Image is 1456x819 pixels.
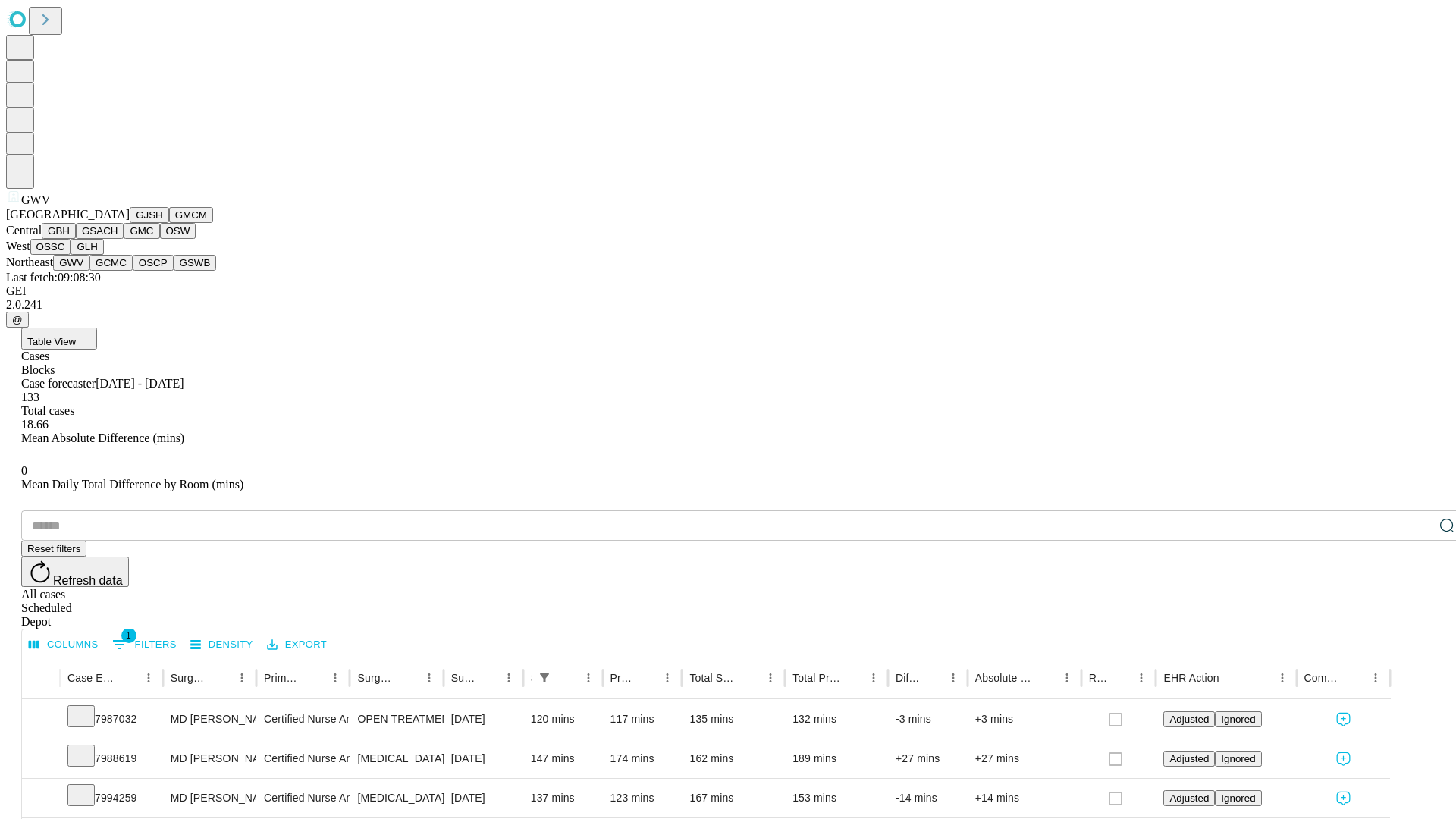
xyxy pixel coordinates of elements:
span: @ [12,314,23,325]
button: Sort [921,667,943,689]
button: Menu [325,667,346,689]
div: +3 mins [975,700,1074,739]
button: Sort [117,667,138,689]
button: GLH [71,239,103,255]
div: MD [PERSON_NAME] Jr [PERSON_NAME] Md [171,739,249,778]
button: Menu [419,667,440,689]
button: GWV [53,255,89,271]
div: Primary Service [264,672,302,684]
button: Sort [477,667,498,689]
button: Ignored [1215,790,1261,806]
div: 153 mins [792,779,880,817]
button: Table View [21,328,97,350]
button: OSSC [30,239,71,255]
span: Central [6,224,42,237]
div: 7994259 [67,779,155,817]
div: Absolute Difference [975,672,1034,684]
span: Reset filters [27,543,80,554]
button: Menu [231,667,253,689]
button: Menu [1272,667,1293,689]
span: Adjusted [1169,753,1209,764]
button: Sort [1344,667,1365,689]
button: Sort [303,667,325,689]
div: [DATE] [451,739,516,778]
button: Menu [1056,667,1078,689]
button: Expand [30,786,52,812]
div: Comments [1304,672,1342,684]
span: [GEOGRAPHIC_DATA] [6,208,130,221]
div: EHR Action [1163,672,1219,684]
button: Reset filters [21,541,86,557]
button: Sort [210,667,231,689]
div: +27 mins [896,739,960,778]
span: Last fetch: 09:08:30 [6,271,101,284]
div: 147 mins [531,739,595,778]
span: 1 [121,628,136,643]
div: 2.0.241 [6,298,1450,312]
div: GEI [6,284,1450,298]
button: Menu [863,667,884,689]
button: OSW [160,223,196,239]
div: MD [PERSON_NAME] Jr [PERSON_NAME] Md [171,779,249,817]
div: Surgeon Name [171,672,209,684]
button: GCMC [89,255,133,271]
div: Total Predicted Duration [792,672,840,684]
div: 189 mins [792,739,880,778]
div: 132 mins [792,700,880,739]
button: Show filters [534,667,555,689]
span: 18.66 [21,418,49,431]
div: OPEN TREATMENT DISTAL [MEDICAL_DATA] FRACTURE [357,700,435,739]
button: Density [187,633,257,657]
div: Resolved in EHR [1089,672,1109,684]
div: [MEDICAL_DATA] [357,739,435,778]
button: Sort [557,667,578,689]
button: Menu [1365,667,1386,689]
div: Surgery Name [357,672,395,684]
button: GSWB [174,255,217,271]
button: GSACH [76,223,124,239]
button: Menu [1131,667,1152,689]
button: Sort [635,667,657,689]
div: 137 mins [531,779,595,817]
button: Menu [943,667,964,689]
button: Show filters [108,632,180,657]
span: Adjusted [1169,714,1209,725]
div: -3 mins [896,700,960,739]
button: Adjusted [1163,711,1215,727]
div: Certified Nurse Anesthetist [264,779,342,817]
div: [DATE] [451,700,516,739]
button: @ [6,312,29,328]
button: Menu [657,667,678,689]
span: West [6,240,30,253]
div: Certified Nurse Anesthetist [264,700,342,739]
span: GWV [21,193,50,206]
div: Predicted In Room Duration [610,672,635,684]
span: Ignored [1221,753,1255,764]
button: Ignored [1215,711,1261,727]
div: [DATE] [451,779,516,817]
div: Difference [896,672,920,684]
button: Ignored [1215,751,1261,767]
div: Scheduled In Room Duration [531,672,532,684]
button: Menu [138,667,159,689]
span: Ignored [1221,792,1255,804]
div: 7988619 [67,739,155,778]
button: GBH [42,223,76,239]
button: Menu [578,667,599,689]
span: Table View [27,336,76,347]
button: Menu [498,667,519,689]
div: 120 mins [531,700,595,739]
span: Northeast [6,256,53,268]
span: [DATE] - [DATE] [96,377,184,390]
button: Expand [30,746,52,773]
button: Expand [30,707,52,733]
span: Total cases [21,404,74,417]
div: 135 mins [689,700,777,739]
div: Case Epic Id [67,672,115,684]
button: OSCP [133,255,174,271]
button: GMCM [169,207,213,223]
span: 0 [21,464,27,477]
span: Adjusted [1169,792,1209,804]
span: Ignored [1221,714,1255,725]
div: Surgery Date [451,672,475,684]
